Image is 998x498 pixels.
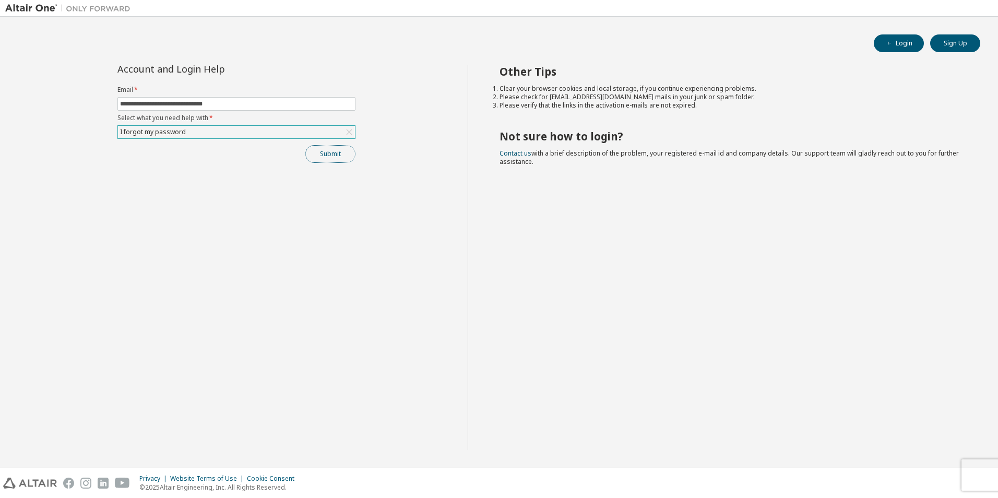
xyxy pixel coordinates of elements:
[118,126,355,138] div: I forgot my password
[874,34,924,52] button: Login
[500,85,962,93] li: Clear your browser cookies and local storage, if you continue experiencing problems.
[139,483,301,492] p: © 2025 Altair Engineering, Inc. All Rights Reserved.
[500,129,962,143] h2: Not sure how to login?
[5,3,136,14] img: Altair One
[170,475,247,483] div: Website Terms of Use
[247,475,301,483] div: Cookie Consent
[3,478,57,489] img: altair_logo.svg
[118,126,187,138] div: I forgot my password
[117,65,308,73] div: Account and Login Help
[63,478,74,489] img: facebook.svg
[305,145,355,163] button: Submit
[117,86,355,94] label: Email
[80,478,91,489] img: instagram.svg
[500,93,962,101] li: Please check for [EMAIL_ADDRESS][DOMAIN_NAME] mails in your junk or spam folder.
[115,478,130,489] img: youtube.svg
[500,101,962,110] li: Please verify that the links in the activation e-mails are not expired.
[139,475,170,483] div: Privacy
[98,478,109,489] img: linkedin.svg
[500,65,962,78] h2: Other Tips
[930,34,980,52] button: Sign Up
[117,114,355,122] label: Select what you need help with
[500,149,959,166] span: with a brief description of the problem, your registered e-mail id and company details. Our suppo...
[500,149,531,158] a: Contact us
